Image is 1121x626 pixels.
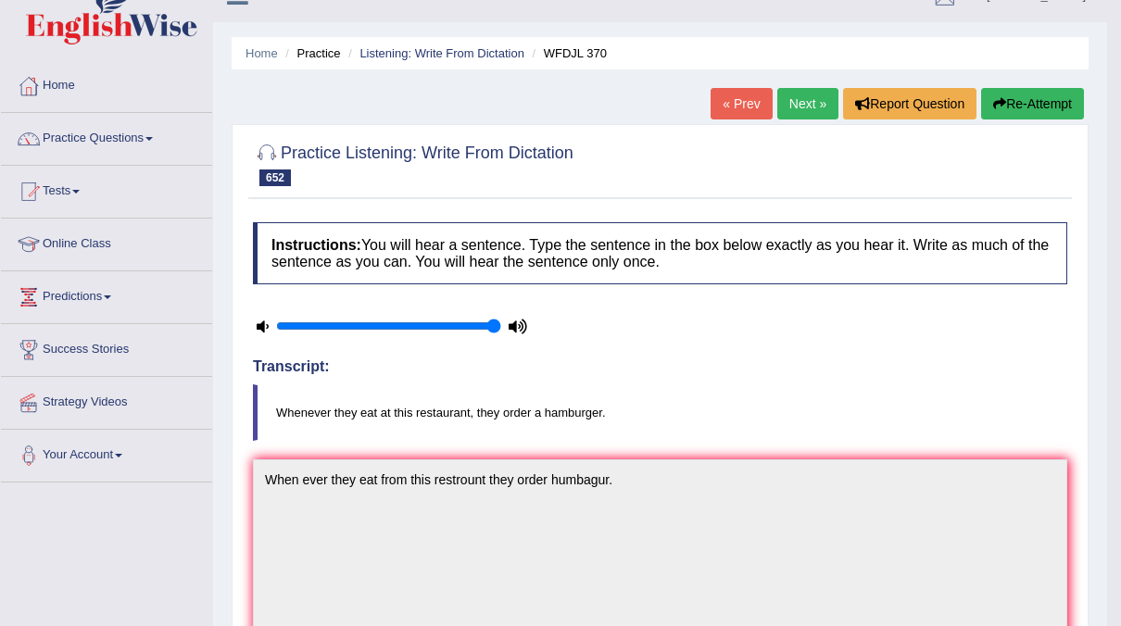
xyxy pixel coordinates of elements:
a: Tests [1,166,212,212]
a: Predictions [1,271,212,318]
a: Strategy Videos [1,377,212,423]
b: Instructions: [271,237,361,253]
a: Your Account [1,430,212,476]
a: Practice Questions [1,113,212,159]
button: Re-Attempt [981,88,1084,119]
button: Report Question [843,88,976,119]
a: Online Class [1,219,212,265]
a: Next » [777,88,838,119]
a: Home [1,60,212,106]
a: Success Stories [1,324,212,370]
li: Practice [281,44,340,62]
span: 652 [259,169,291,186]
h4: Transcript: [253,358,1067,375]
h2: Practice Listening: Write From Dictation [253,140,573,186]
a: Home [246,46,278,60]
a: « Prev [711,88,772,119]
h4: You will hear a sentence. Type the sentence in the box below exactly as you hear it. Write as muc... [253,222,1067,284]
li: WFDJL 370 [528,44,607,62]
blockquote: Whenever they eat at this restaurant, they order a hamburger. [253,384,1067,441]
a: Listening: Write From Dictation [359,46,524,60]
